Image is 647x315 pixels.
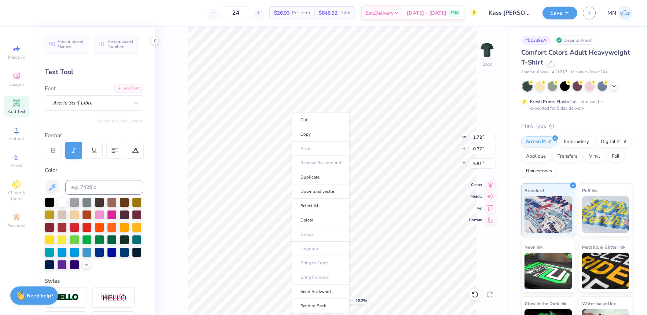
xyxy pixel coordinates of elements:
span: $646.32 [319,9,337,17]
div: Applique [521,151,551,162]
span: Designs [8,81,25,87]
li: Copy [292,127,350,142]
div: Styles [45,277,143,285]
button: Save [542,7,577,19]
div: Color [45,166,143,175]
div: Transfers [553,151,582,162]
input: Untitled Design [483,6,537,20]
label: Font [45,84,56,93]
span: Comfort Colors Adult Heavyweight T-Shirt [521,48,630,67]
span: Top [469,206,482,211]
span: Middle [469,194,482,199]
span: Per Item [292,9,310,17]
div: Screen Print [521,136,557,147]
span: Metallic & Glitter Ink [582,243,625,251]
span: Greek [11,163,22,169]
span: $26.93 [274,9,290,17]
a: MN [607,6,632,20]
span: # C1717 [552,69,567,76]
li: Duplicate [292,170,350,184]
div: Foil [607,151,624,162]
button: Switch to Greek Letters [97,118,143,124]
li: Cut [292,113,350,127]
img: Standard [524,196,572,233]
span: Personalized Numbers [107,39,134,49]
span: Est. Delivery [366,9,394,17]
div: Embroidery [559,136,594,147]
span: Upload [9,136,24,142]
span: Puff Ink [582,187,597,194]
div: Vinyl [584,151,605,162]
span: Personalized Names [58,39,84,49]
strong: Fresh Prints Flash: [530,99,569,105]
li: Send Backward [292,285,350,299]
span: Water based Ink [582,300,616,307]
div: Original Proof [554,36,595,45]
span: Image AI [8,54,25,60]
span: Add Text [8,109,25,114]
li: Download vector [292,184,350,199]
span: Center [469,182,482,187]
input: e.g. 7428 c [65,180,143,195]
span: FREE [451,10,458,15]
div: # 513896A [521,36,551,45]
div: Digital Print [596,136,632,147]
span: Bottom [469,217,482,223]
div: Back [482,61,492,67]
span: Glow in the Dark Ink [524,300,566,307]
li: Send to Back [292,299,350,313]
li: Delete [292,213,350,227]
img: Puff Ink [582,196,629,233]
img: Back [480,43,494,57]
span: Comfort Colors [521,69,548,76]
span: Standard [524,187,544,194]
div: This color can be expedited for 5 day delivery. [530,98,620,111]
span: Minimum Order: 24 + [571,69,608,76]
div: Rhinestones [521,166,557,177]
span: Total [340,9,351,17]
span: Decorate [8,223,25,229]
img: Metallic & Glitter Ink [582,253,629,289]
div: Add Font [114,84,143,93]
img: Stroke [53,293,79,302]
img: Mark Navarro [618,6,632,20]
div: Format [45,131,144,140]
strong: Need help? [27,292,53,299]
li: Select All [292,199,350,213]
input: – – [222,6,250,19]
span: [DATE] - [DATE] [407,9,446,17]
span: MN [607,9,616,17]
span: Neon Ink [524,243,542,251]
img: Neon Ink [524,253,572,289]
div: Print Type [521,122,632,130]
span: 182 % [355,297,367,304]
img: Shadow [101,293,127,302]
div: Text Tool [45,67,143,77]
span: Clipart & logos [4,190,29,202]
